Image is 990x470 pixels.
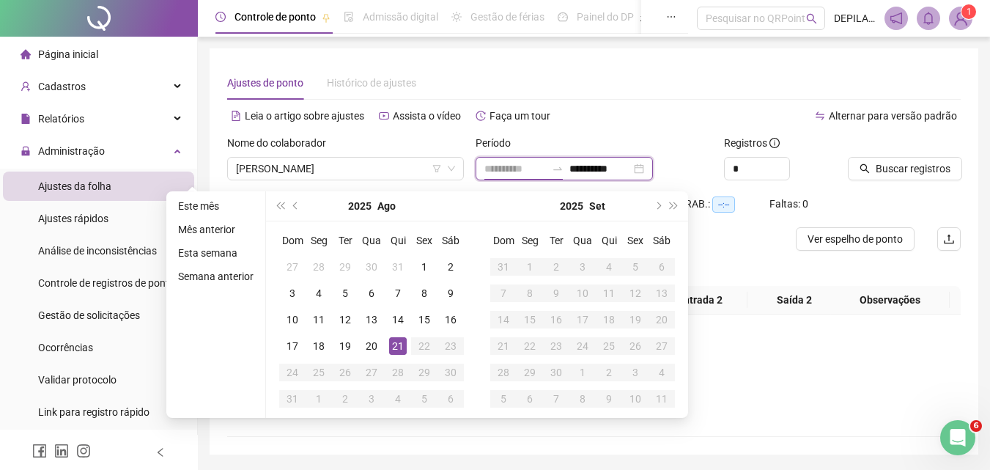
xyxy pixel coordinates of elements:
[574,311,591,328] div: 17
[332,333,358,359] td: 2025-08-19
[596,359,622,386] td: 2025-10-02
[284,364,301,381] div: 24
[543,333,569,359] td: 2025-09-23
[577,11,634,23] span: Painel do DP
[649,359,675,386] td: 2025-10-04
[600,337,618,355] div: 25
[377,191,396,221] button: month panel
[54,444,69,458] span: linkedin
[358,280,385,306] td: 2025-08-06
[415,364,433,381] div: 29
[622,333,649,359] td: 2025-09-26
[310,390,328,408] div: 1
[389,364,407,381] div: 28
[622,227,649,254] th: Sex
[344,12,354,22] span: file-done
[627,311,644,328] div: 19
[155,447,166,458] span: left
[521,390,539,408] div: 6
[836,292,944,308] span: Observações
[521,311,539,328] div: 15
[363,337,380,355] div: 20
[961,4,976,19] sup: Atualize o seu contato no menu Meus Dados
[279,227,306,254] th: Dom
[943,233,955,245] span: upload
[547,284,565,302] div: 9
[245,110,364,122] span: Leia o artigo sobre ajustes
[543,280,569,306] td: 2025-09-09
[358,306,385,333] td: 2025-08-13
[411,254,437,280] td: 2025-08-01
[666,12,676,22] span: ellipsis
[415,311,433,328] div: 15
[389,311,407,328] div: 14
[890,12,903,25] span: notification
[38,374,117,386] span: Validar protocolo
[21,81,31,92] span: user-add
[667,196,769,213] div: H. TRAB.:
[622,359,649,386] td: 2025-10-03
[666,191,682,221] button: super-next-year
[38,245,157,257] span: Análise de inconsistências
[547,390,565,408] div: 7
[970,420,982,432] span: 6
[490,280,517,306] td: 2025-09-07
[336,337,354,355] div: 19
[517,227,543,254] th: Seg
[622,386,649,412] td: 2025-10-10
[310,337,328,355] div: 18
[385,359,411,386] td: 2025-08-28
[521,284,539,302] div: 8
[653,311,671,328] div: 20
[306,254,332,280] td: 2025-07-28
[653,258,671,276] div: 6
[415,258,433,276] div: 1
[600,284,618,302] div: 11
[574,337,591,355] div: 24
[385,386,411,412] td: 2025-09-04
[284,258,301,276] div: 27
[227,75,303,91] div: Ajustes de ponto
[860,164,870,174] span: search
[596,333,622,359] td: 2025-09-25
[543,227,569,254] th: Ter
[437,306,464,333] td: 2025-08-16
[622,280,649,306] td: 2025-09-12
[279,359,306,386] td: 2025-08-24
[649,227,675,254] th: Sáb
[310,364,328,381] div: 25
[437,359,464,386] td: 2025-08-30
[627,364,644,381] div: 3
[415,390,433,408] div: 5
[327,75,416,91] div: Histórico de ajustes
[415,337,433,355] div: 22
[363,284,380,302] div: 6
[653,390,671,408] div: 11
[279,386,306,412] td: 2025-08-31
[517,386,543,412] td: 2025-10-06
[490,386,517,412] td: 2025-10-05
[385,306,411,333] td: 2025-08-14
[600,390,618,408] div: 9
[495,337,512,355] div: 21
[627,284,644,302] div: 12
[543,386,569,412] td: 2025-10-07
[569,254,596,280] td: 2025-09-03
[596,386,622,412] td: 2025-10-09
[747,286,841,315] th: Saída 2
[596,254,622,280] td: 2025-09-04
[547,364,565,381] div: 30
[490,333,517,359] td: 2025-09-21
[653,284,671,302] div: 13
[552,163,564,175] span: swap-right
[411,333,437,359] td: 2025-08-22
[32,444,47,458] span: facebook
[284,284,301,302] div: 3
[543,306,569,333] td: 2025-09-16
[521,258,539,276] div: 1
[411,359,437,386] td: 2025-08-29
[279,306,306,333] td: 2025-08-10
[21,49,31,59] span: home
[627,337,644,355] div: 26
[490,254,517,280] td: 2025-08-31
